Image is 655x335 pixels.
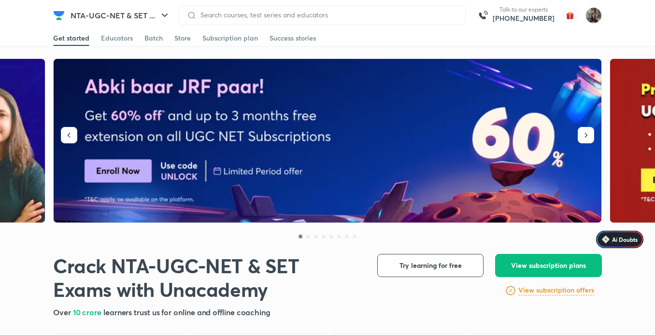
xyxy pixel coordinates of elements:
h6: View subscription offers [518,285,594,295]
div: Educators [101,33,133,43]
div: Batch [144,33,163,43]
div: Store [174,33,191,43]
span: Over [53,307,73,317]
div: Success stories [270,33,316,43]
a: Educators [101,30,133,46]
a: Ai Doubts [596,231,643,248]
a: [PHONE_NUMBER] [493,14,555,23]
img: call-us [473,6,493,25]
div: Subscription plan [202,33,258,43]
img: avatar [562,8,578,23]
img: Icon [602,236,610,243]
p: Talk to our experts [493,6,555,14]
input: Search courses, test series and educators [197,11,457,19]
a: Batch [144,30,163,46]
img: Yashika Sanjay Hargunani [585,7,602,24]
button: NTA-UGC-NET & SET ... [65,6,176,25]
div: Get started [53,33,89,43]
h1: Crack NTA-UGC-NET & SET Exams with Unacademy [53,254,362,301]
a: Get started [53,30,89,46]
a: Store [174,30,191,46]
a: Subscription plan [202,30,258,46]
span: learners trust us for online and offline coaching [103,307,271,317]
span: Try learning for free [399,261,462,270]
a: Success stories [270,30,316,46]
button: Try learning for free [377,254,484,277]
a: View subscription offers [518,285,594,296]
button: View subscription plans [495,254,602,277]
span: 10 crore [73,307,103,317]
span: View subscription plans [511,261,586,270]
img: Company Logo [53,10,65,21]
span: Ai Doubts [612,236,638,243]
